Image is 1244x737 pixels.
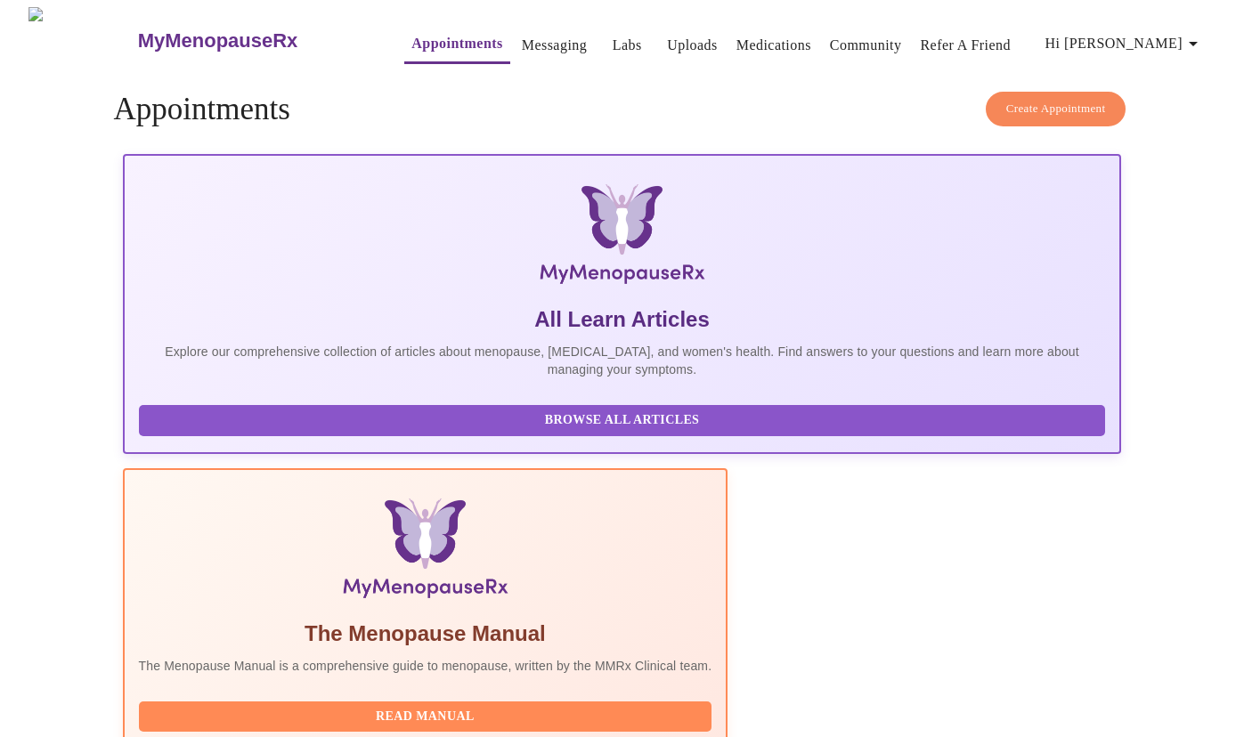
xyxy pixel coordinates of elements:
h4: Appointments [114,92,1131,127]
button: Read Manual [139,701,712,733]
h3: MyMenopauseRx [138,29,298,53]
a: Read Manual [139,708,717,723]
a: Community [830,33,902,58]
img: MyMenopauseRx Logo [28,7,135,74]
button: Appointments [404,26,509,64]
a: Messaging [522,33,587,58]
img: MyMenopauseRx Logo [289,184,955,291]
span: Create Appointment [1006,99,1106,119]
p: Explore our comprehensive collection of articles about menopause, [MEDICAL_DATA], and women's hea... [139,343,1106,378]
button: Uploads [660,28,725,63]
span: Hi [PERSON_NAME] [1045,31,1204,56]
a: Uploads [667,33,718,58]
button: Create Appointment [986,92,1126,126]
a: Appointments [411,31,502,56]
a: MyMenopauseRx [135,10,369,72]
button: Browse All Articles [139,405,1106,436]
button: Community [823,28,909,63]
button: Refer a Friend [913,28,1018,63]
a: Labs [613,33,642,58]
a: Refer a Friend [920,33,1011,58]
button: Messaging [515,28,594,63]
button: Hi [PERSON_NAME] [1038,26,1211,61]
img: Menopause Manual [230,498,621,605]
h5: The Menopause Manual [139,620,712,648]
a: Medications [736,33,811,58]
button: Labs [598,28,655,63]
button: Medications [729,28,818,63]
p: The Menopause Manual is a comprehensive guide to menopause, written by the MMRx Clinical team. [139,657,712,675]
h5: All Learn Articles [139,305,1106,334]
span: Read Manual [157,706,695,728]
a: Browse All Articles [139,411,1110,426]
span: Browse All Articles [157,409,1088,432]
